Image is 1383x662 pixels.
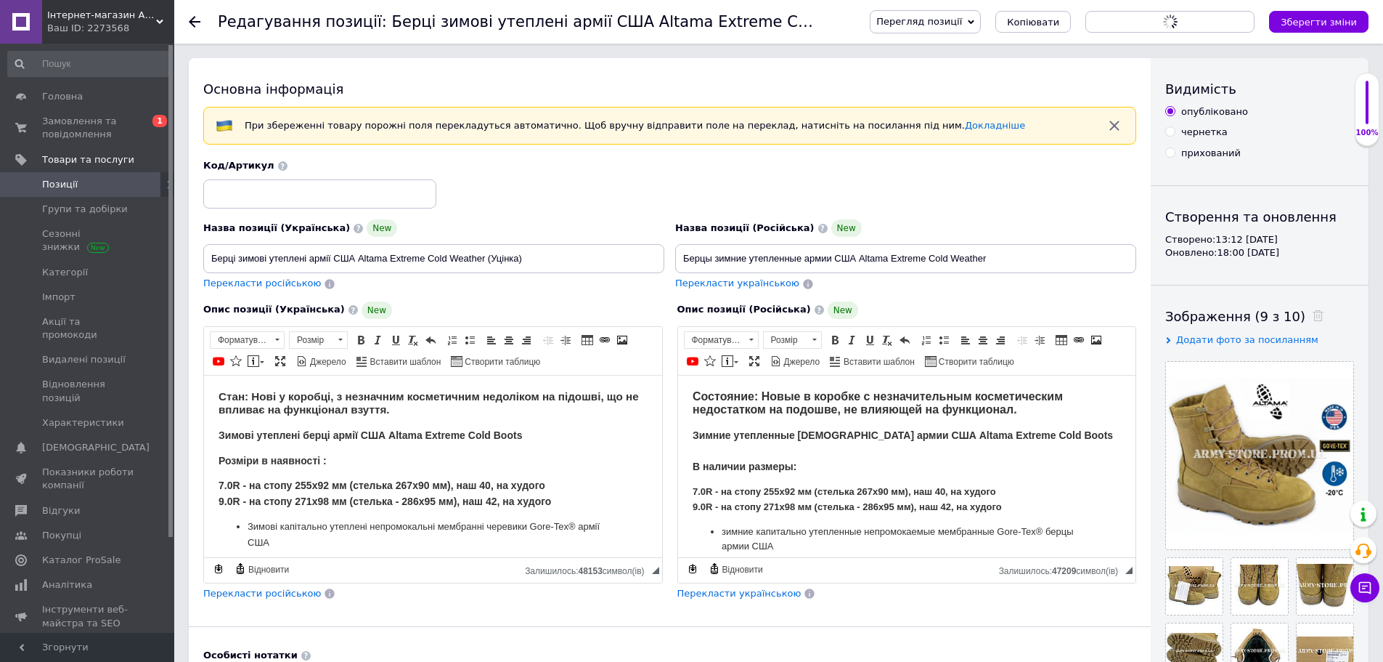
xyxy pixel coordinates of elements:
span: Форматування [685,332,744,348]
div: Видимість [1165,80,1354,98]
span: Аналітика [42,578,92,592]
div: Кiлькiсть символiв [999,562,1125,576]
strong: 7.0R - на стопу 255х92 мм (стелька 267х90 мм), наш 40, на худого 9.0R - на стопу 271х98 мм (стель... [15,110,324,137]
span: Розмір [290,332,333,348]
span: Вставити шаблон [368,356,441,368]
span: Потягніть для зміни розмірів [652,567,659,574]
span: Копіювати [1007,17,1059,28]
a: Видалити форматування [879,332,895,348]
a: Вставити шаблон [828,353,917,369]
span: Опис позиції (Українська) [203,304,345,315]
a: Відновити [706,561,765,577]
span: 1 [152,115,167,127]
span: Імпорт [42,291,76,304]
a: Збільшити відступ [558,332,574,348]
a: Вставити шаблон [354,353,444,369]
span: Інструменти веб-майстра та SEO [42,603,134,629]
a: Максимізувати [746,353,762,369]
a: Курсив (Ctrl+I) [370,332,386,348]
span: Відновити [720,564,763,576]
div: прихований [1181,147,1241,160]
span: New [367,219,397,237]
a: Таблиця [1053,332,1069,348]
a: Вставити повідомлення [719,353,741,369]
a: Збільшити відступ [1032,332,1048,348]
span: Назва позиції (Українська) [203,222,350,233]
span: Код/Артикул [203,160,274,171]
a: Зменшити відступ [1014,332,1030,348]
span: 47209 [1052,566,1076,576]
span: Головна [42,90,83,103]
div: чернетка [1181,126,1228,139]
a: Вставити повідомлення [245,353,266,369]
a: Створити таблицю [923,353,1016,369]
a: Повернути (Ctrl+Z) [897,332,913,348]
span: Показники роботи компанії [42,466,134,492]
input: Наприклад, H&M жіноча сукня зелена 38 розмір вечірня максі з блискітками [675,244,1136,273]
a: Зменшити відступ [540,332,556,348]
div: Ваш ID: 2273568 [47,22,174,35]
a: Додати відео з YouTube [211,353,227,369]
span: Видалені позиції [42,353,126,366]
a: Вставити/видалити маркований список [462,332,478,348]
a: По правому краю [992,332,1008,348]
input: Пошук [7,51,171,77]
a: Зображення [1088,332,1104,348]
div: Оновлено: 18:00 [DATE] [1165,246,1354,259]
a: Відновити [232,561,291,577]
span: 7.0R - на стопу 255х92 мм (стелька 267х90 мм), наш 40, на худого 9.0R - на стопу 271х98 мм (стель... [15,104,347,132]
span: Опис позиції (Російська) [677,304,811,315]
span: Перекласти українською [677,588,801,599]
li: 400 гр грамматура утеплителя Thinsulate, обеспечивающая температурные режим до минус -20 градусов... [44,179,415,209]
span: [DEMOGRAPHIC_DATA] [42,441,150,454]
span: Перегляд позиції [876,16,962,27]
a: Джерело [294,353,348,369]
a: Таблиця [579,332,595,348]
strong: Зимние утепленные [DEMOGRAPHIC_DATA] армии США Altama Extreme Cold Boots [15,54,435,65]
span: 48153 [578,566,602,576]
strong: В наличии размеры: [15,85,118,97]
a: Створити таблицю [449,353,542,369]
a: Підкреслений (Ctrl+U) [388,332,404,348]
div: 100% [1355,128,1379,138]
span: New [362,302,392,319]
span: Акції та промокоди [42,315,134,342]
button: Зберегти зміни [1269,11,1368,33]
a: По лівому краю [958,332,974,348]
a: Підкреслений (Ctrl+U) [862,332,878,348]
span: Вставити шаблон [841,356,915,368]
span: Групи та добірки [42,203,128,216]
span: Каталог ProSale [42,554,121,567]
input: Наприклад, H&M жіноча сукня зелена 38 розмір вечірня максі з блискітками [203,244,664,273]
span: Перекласти російською [203,278,321,288]
strong: Состояние: Новые в коробке с незначительным косметическим недостатком на подошве, не влияющей на ... [15,15,385,40]
div: опубліковано [1181,105,1248,118]
i: Зберегти зміни [1281,17,1357,28]
b: Особисті нотатки [203,650,298,661]
span: Категорії [42,266,88,279]
a: Зображення [614,332,630,348]
a: Джерело [768,353,823,369]
div: 100% Якість заповнення [1355,73,1379,146]
a: Форматування [684,331,759,349]
span: Перекласти українською [675,278,799,288]
a: Вставити/видалити нумерований список [918,332,934,348]
a: Форматування [210,331,285,349]
li: зимние капитально утепленные непромокаемые мембранные Gore-Tex® берцы армии США [44,149,415,179]
span: Відновлення позицій [42,378,134,404]
span: Джерело [782,356,820,368]
div: Створення та оновлення [1165,208,1354,226]
a: Розмір [763,331,822,349]
a: По центру [501,332,517,348]
a: Вставити іконку [228,353,244,369]
span: Товари та послуги [42,153,134,166]
span: Позиції [42,178,78,191]
a: Вставити/Редагувати посилання (Ctrl+L) [1071,332,1087,348]
span: Потягніть для зміни розмірів [1125,567,1133,574]
div: Повернутися назад [189,16,200,28]
span: Відгуки [42,504,80,517]
a: Докладніше [965,120,1025,131]
span: При збереженні товару порожні поля перекладуться автоматично. Щоб вручну відправити поле на перек... [245,120,1025,131]
a: Вставити/Редагувати посилання (Ctrl+L) [597,332,613,348]
span: Перекласти російською [203,588,321,599]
